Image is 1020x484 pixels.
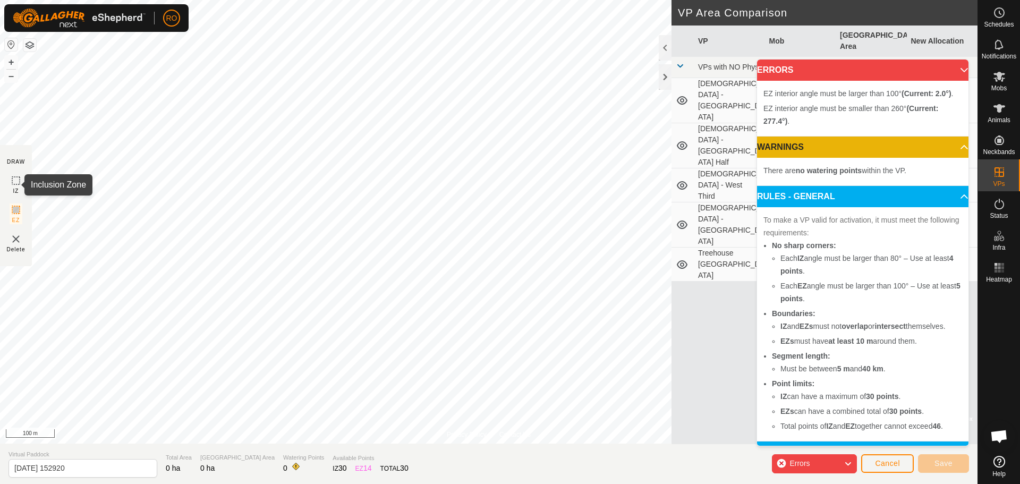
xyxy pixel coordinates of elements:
span: 14 [363,464,372,472]
li: Must be between and . [780,362,962,375]
p-accordion-content: ERRORS [757,81,968,136]
td: Treehouse [GEOGRAPHIC_DATA] [694,248,765,282]
span: Virtual Paddock [8,450,157,459]
span: Schedules [984,21,1014,28]
h2: VP Area Comparison [678,6,977,19]
span: VPs [993,181,1005,187]
span: Save [934,459,953,468]
span: ERRORS [757,66,793,74]
li: can have a maximum of . [780,390,962,403]
b: no watering points [796,166,862,175]
div: TOTAL [380,463,409,474]
b: at least 10 m [828,337,873,345]
span: Available Points [333,454,408,463]
p-accordion-header: RULES - GENERAL [757,186,968,207]
th: Mob [765,26,836,57]
li: must have around them. [780,335,962,347]
p-accordion-content: WARNINGS [757,158,968,185]
span: [GEOGRAPHIC_DATA] Area [200,453,275,462]
p-accordion-header: WARNINGS [757,137,968,158]
img: VP [10,233,22,245]
li: Each angle must be larger than 100° – Use at least . [780,279,962,305]
span: Cancel [875,459,900,468]
b: intersect [874,322,905,330]
button: Save [918,454,969,473]
span: Neckbands [983,149,1015,155]
div: Open chat [983,420,1015,452]
span: WARNINGS [757,143,804,151]
b: (Current: 2.0°) [902,89,951,98]
div: EZ [355,463,372,474]
span: Status [990,213,1008,219]
div: IZ [333,463,346,474]
span: 30 [338,464,347,472]
b: 5 points [780,282,960,303]
th: VP [694,26,765,57]
span: EZ interior angle must be larger than 100° . [763,89,953,98]
span: Infra [992,244,1005,251]
span: Total Area [166,453,192,462]
span: Animals [988,117,1010,123]
th: New Allocation [907,26,978,57]
span: RULES - GENERAL [757,192,835,201]
span: Notifications [982,53,1016,60]
b: Boundaries: [772,309,815,318]
b: IZ [780,392,787,401]
span: Delete [7,245,25,253]
span: 0 ha [200,464,215,472]
li: can have a combined total of . [780,405,962,418]
b: 4 points [780,254,954,275]
b: IZ [826,422,832,430]
span: Help [992,471,1006,477]
button: Reset Map [5,38,18,51]
a: Contact Us [499,430,531,439]
span: To make a VP valid for activation, it must meet the following requirements: [763,216,959,237]
span: VPs with NO Physical Paddock [698,63,801,71]
b: overlap [841,322,868,330]
span: EZ interior angle must be smaller than 260° . [763,104,938,125]
b: 30 points [889,407,922,415]
span: 0 [283,464,287,472]
button: – [5,70,18,82]
b: 46 [932,422,941,430]
b: 40 km [862,364,883,373]
b: IZ [780,322,787,330]
button: Cancel [861,454,914,473]
b: No sharp corners: [772,241,836,250]
p-accordion-header: ERRORS [757,60,968,81]
span: RO [166,13,177,24]
li: and must not or themselves. [780,320,962,333]
p-accordion-content: RULES - GENERAL [757,207,968,441]
b: EZs [780,337,794,345]
b: IZ [797,254,804,262]
button: + [5,56,18,69]
b: EZ [797,282,807,290]
img: Gallagher Logo [13,9,146,28]
span: IZ [13,187,19,195]
b: EZs [800,322,813,330]
span: Errors [789,459,810,468]
a: Privacy Policy [447,430,487,439]
span: EZ [12,216,20,224]
b: 30 points [866,392,898,401]
td: [DEMOGRAPHIC_DATA] - [GEOGRAPHIC_DATA] Half [694,123,765,168]
b: Segment length: [772,352,830,360]
b: 5 m [837,364,850,373]
td: [DEMOGRAPHIC_DATA] - West Third [694,168,765,202]
li: Each angle must be larger than 80° – Use at least . [780,252,962,277]
th: [GEOGRAPHIC_DATA] Area [836,26,907,57]
span: 0 ha [166,464,180,472]
span: Mobs [991,85,1007,91]
a: Help [978,452,1020,481]
b: Point limits: [772,379,814,388]
li: Total points of and together cannot exceed . [780,420,962,432]
b: EZ [845,422,855,430]
span: Heatmap [986,276,1012,283]
td: [DEMOGRAPHIC_DATA] - [GEOGRAPHIC_DATA] [694,78,765,123]
div: DRAW [7,158,25,166]
span: 30 [400,464,409,472]
span: There are within the VP. [763,166,906,175]
span: Watering Points [283,453,324,462]
b: EZs [780,407,794,415]
button: Map Layers [23,39,36,52]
